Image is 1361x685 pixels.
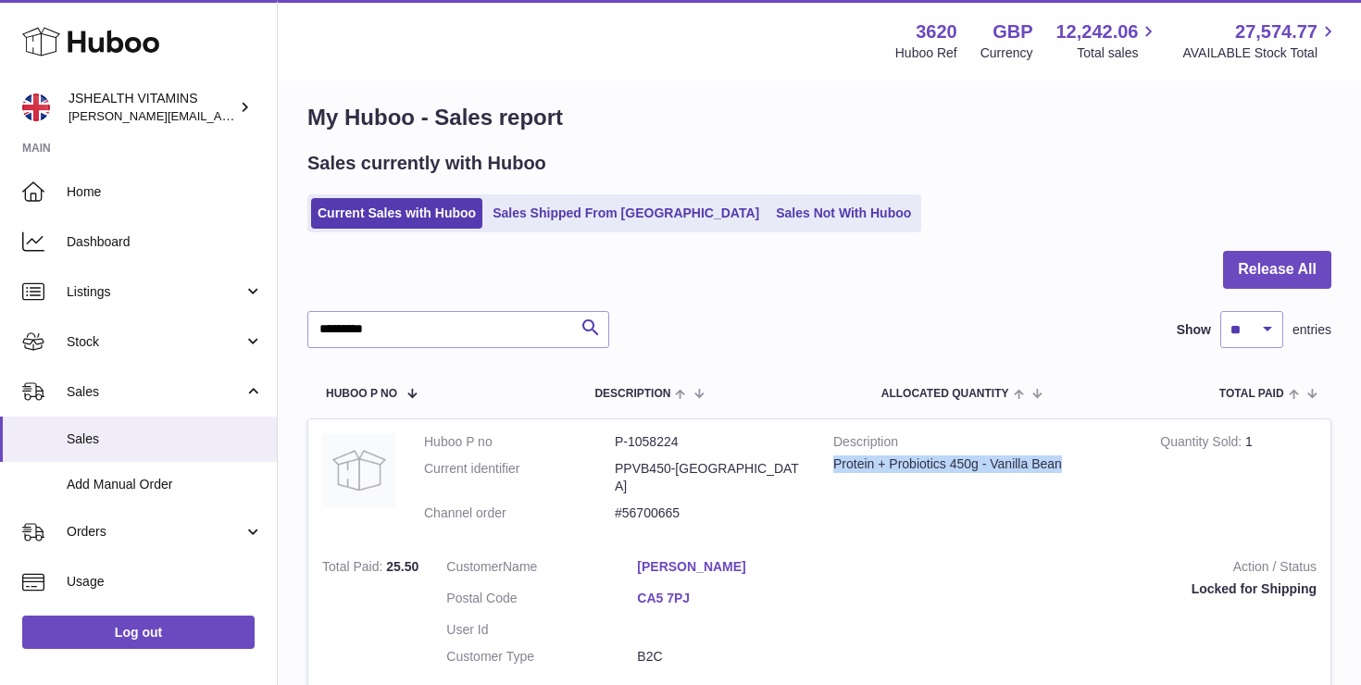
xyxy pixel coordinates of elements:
[615,460,805,495] dd: PPVB450-[GEOGRAPHIC_DATA]
[69,90,235,125] div: JSHEALTH VITAMINS
[67,233,263,251] span: Dashboard
[446,590,637,612] dt: Postal Code
[311,198,482,229] a: Current Sales with Huboo
[855,580,1317,598] div: Locked for Shipping
[637,590,828,607] a: CA5 7PJ
[307,151,546,176] h2: Sales currently with Huboo
[1235,19,1317,44] span: 27,574.77
[67,476,263,493] span: Add Manual Order
[1223,251,1331,289] button: Release All
[424,460,615,495] dt: Current identifier
[446,559,503,574] span: Customer
[326,388,397,400] span: Huboo P no
[22,93,50,121] img: francesca@jshealthvitamins.com
[1160,434,1245,454] strong: Quantity Sold
[1055,19,1138,44] span: 12,242.06
[1146,419,1330,545] td: 1
[637,648,828,666] dd: B2C
[424,504,615,522] dt: Channel order
[1055,19,1159,62] a: 12,242.06 Total sales
[307,103,1331,132] h1: My Huboo - Sales report
[993,19,1032,44] strong: GBP
[1177,321,1211,339] label: Show
[637,558,828,576] a: [PERSON_NAME]
[322,433,396,507] img: no-photo.jpg
[446,621,637,639] dt: User Id
[916,19,957,44] strong: 3620
[881,388,1009,400] span: ALLOCATED Quantity
[446,648,637,666] dt: Customer Type
[1182,19,1339,62] a: 27,574.77 AVAILABLE Stock Total
[67,283,243,301] span: Listings
[1182,44,1339,62] span: AVAILABLE Stock Total
[69,108,371,123] span: [PERSON_NAME][EMAIL_ADDRESS][DOMAIN_NAME]
[67,333,243,351] span: Stock
[67,183,263,201] span: Home
[386,559,418,574] span: 25.50
[833,455,1132,473] div: Protein + Probiotics 450g - Vanilla Bean
[67,383,243,401] span: Sales
[980,44,1033,62] div: Currency
[594,388,670,400] span: Description
[486,198,766,229] a: Sales Shipped From [GEOGRAPHIC_DATA]
[424,433,615,451] dt: Huboo P no
[615,433,805,451] dd: P-1058224
[833,433,1132,455] strong: Description
[446,558,637,580] dt: Name
[769,198,918,229] a: Sales Not With Huboo
[22,616,255,649] a: Log out
[67,430,263,448] span: Sales
[1219,388,1284,400] span: Total paid
[322,559,386,579] strong: Total Paid
[1077,44,1159,62] span: Total sales
[67,523,243,541] span: Orders
[1292,321,1331,339] span: entries
[67,573,263,591] span: Usage
[895,44,957,62] div: Huboo Ref
[615,504,805,522] dd: #56700665
[855,558,1317,580] strong: Action / Status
